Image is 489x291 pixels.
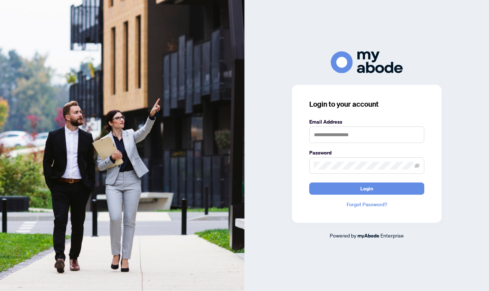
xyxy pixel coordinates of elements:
[357,232,379,240] a: myAbode
[330,232,356,239] span: Powered by
[309,200,424,208] a: Forgot Password?
[309,149,424,157] label: Password
[415,163,420,168] span: eye-invisible
[309,183,424,195] button: Login
[360,183,373,194] span: Login
[380,232,404,239] span: Enterprise
[331,51,403,73] img: ma-logo
[309,118,424,126] label: Email Address
[309,99,424,109] h3: Login to your account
